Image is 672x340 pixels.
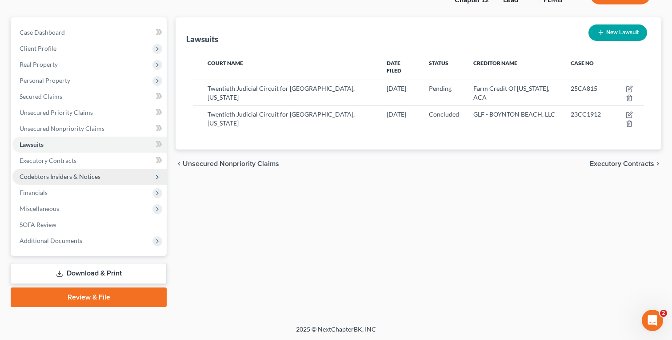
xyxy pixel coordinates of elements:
[20,61,58,68] span: Real Property
[186,34,218,45] div: Lawsuits
[387,110,406,118] span: [DATE]
[12,105,167,121] a: Unsecured Priority Claims
[12,153,167,169] a: Executory Contracts
[571,60,594,66] span: Case No
[20,189,48,196] span: Financials
[571,110,601,118] span: 23CC1912
[387,85,406,92] span: [DATE]
[590,160,661,167] button: Executory Contracts chevron_right
[588,24,647,41] button: New Lawsuit
[176,160,279,167] button: chevron_left Unsecured Nonpriority Claims
[20,237,82,244] span: Additional Documents
[11,287,167,307] a: Review & File
[11,263,167,284] a: Download & Print
[429,110,459,118] span: Concluded
[20,125,104,132] span: Unsecured Nonpriority Claims
[176,160,183,167] i: chevron_left
[20,77,70,84] span: Personal Property
[20,221,56,228] span: SOFA Review
[20,205,59,212] span: Miscellaneous
[208,60,243,66] span: Court Name
[183,160,279,167] span: Unsecured Nonpriority Claims
[20,28,65,36] span: Case Dashboard
[571,85,597,92] span: 25CA815
[12,89,167,105] a: Secured Claims
[429,60,448,66] span: Status
[387,60,401,74] span: Date Filed
[20,141,44,148] span: Lawsuits
[20,109,93,116] span: Unsecured Priority Claims
[20,173,100,180] span: Codebtors Insiders & Notices
[473,60,517,66] span: Creditor Name
[12,24,167,40] a: Case Dashboard
[20,157,76,164] span: Executory Contracts
[208,110,355,127] span: Twentieth Judicial Circuit for [GEOGRAPHIC_DATA], [US_STATE]
[660,310,667,317] span: 2
[20,93,62,100] span: Secured Claims
[473,110,555,118] span: GLF - BOYNTON BEACH, LLC
[642,310,663,331] iframe: Intercom live chat
[20,45,56,52] span: Client Profile
[473,85,549,101] span: Farm Credit Of [US_STATE], ACA
[654,160,661,167] i: chevron_right
[12,217,167,233] a: SOFA Review
[12,121,167,137] a: Unsecured Nonpriority Claims
[12,137,167,153] a: Lawsuits
[590,160,654,167] span: Executory Contracts
[429,85,452,92] span: Pending
[208,85,355,101] span: Twentieth Judicial Circuit for [GEOGRAPHIC_DATA], [US_STATE]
